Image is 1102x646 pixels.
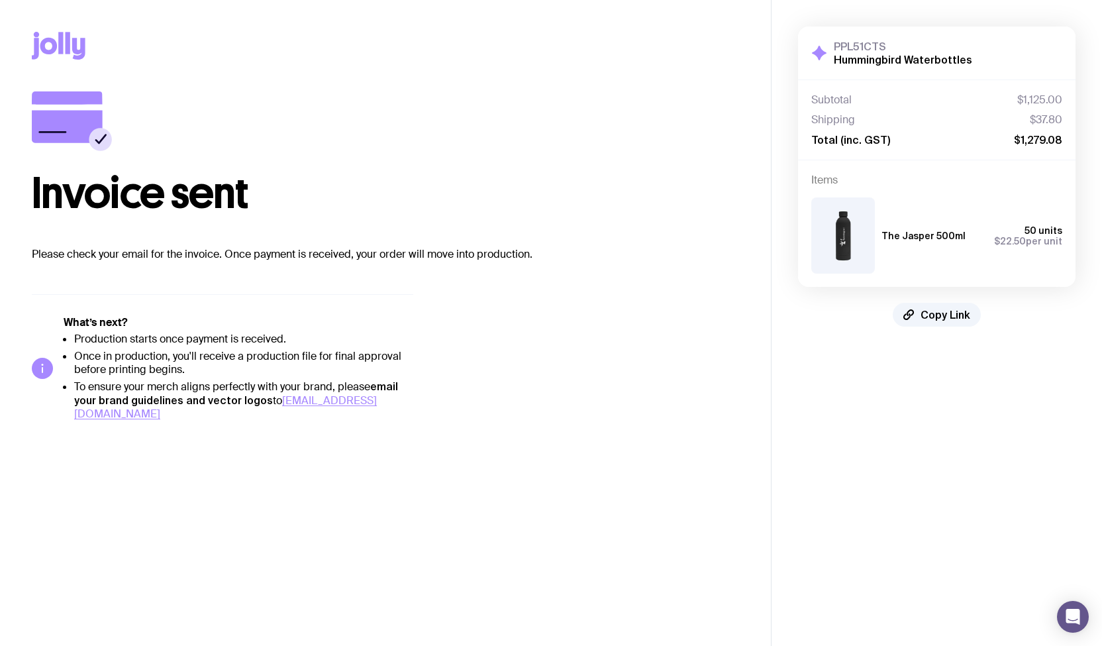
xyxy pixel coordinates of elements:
span: Shipping [811,113,855,127]
span: $37.80 [1030,113,1062,127]
span: Total (inc. GST) [811,133,890,146]
button: Copy Link [893,303,981,327]
span: per unit [994,236,1062,246]
li: To ensure your merch aligns perfectly with your brand, please to [74,380,413,421]
span: $1,125.00 [1017,93,1062,107]
a: [EMAIL_ADDRESS][DOMAIN_NAME] [74,394,377,421]
p: Please check your email for the invoice. Once payment is received, your order will move into prod... [32,246,739,262]
li: Once in production, you'll receive a production file for final approval before printing begins. [74,350,413,376]
h3: PPL51CTS [834,40,972,53]
span: 50 units [1025,225,1062,236]
span: Copy Link [921,308,970,321]
span: $1,279.08 [1014,133,1062,146]
span: $22.50 [994,236,1026,246]
h2: Hummingbird Waterbottles [834,53,972,66]
h5: What’s next? [64,316,413,329]
h1: Invoice sent [32,172,739,215]
div: Open Intercom Messenger [1057,601,1089,633]
h3: The Jasper 500ml [881,231,966,241]
span: Subtotal [811,93,852,107]
h4: Items [811,174,1062,187]
li: Production starts once payment is received. [74,333,413,346]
